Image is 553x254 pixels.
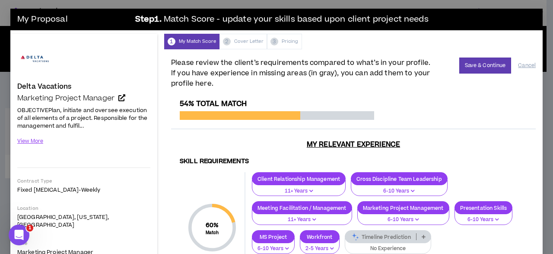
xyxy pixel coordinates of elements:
[171,58,454,89] span: Please review the client’s requirements compared to what’s in your profile. If you have experienc...
[17,11,130,28] h3: My Proposal
[257,187,340,195] p: 11+ Years
[357,209,449,225] button: 6-10 Years
[459,58,512,74] button: Save & Continue
[358,205,449,211] p: Marketing Project Management
[351,180,447,196] button: 6-10 Years
[180,99,247,109] span: 54% Total Match
[350,245,426,253] p: No Experience
[168,38,175,45] span: 1
[351,176,447,182] p: Cross Discipline Team Leadership
[26,225,33,231] span: 1
[17,134,43,149] button: View More
[252,180,346,196] button: 11+ Years
[460,216,507,224] p: 6-10 Years
[252,176,345,182] p: Client Relationship Management
[363,216,444,224] p: 6-10 Years
[17,178,150,184] p: Contract Type
[455,205,512,211] p: Presentation Skills
[252,234,294,240] p: MS Project
[171,140,536,149] h3: My Relevant Experience
[17,106,150,130] p: OBJECTIVEPlan, initiate and oversee execution of all elements of a project. Responsible for the m...
[164,13,429,26] span: Match Score - update your skills based upon client project needs
[9,225,29,245] iframe: Intercom live chat
[17,213,150,229] p: [GEOGRAPHIC_DATA], [US_STATE], [GEOGRAPHIC_DATA]
[300,234,339,240] p: Workfront
[252,238,295,254] button: 6-10 Years
[345,238,431,254] button: No Experience
[17,94,150,103] a: Marketing Project Manager
[454,209,513,225] button: 6-10 Years
[257,216,346,224] p: 11+ Years
[17,186,100,194] span: Fixed [MEDICAL_DATA] - weekly
[135,13,162,26] b: Step 1 .
[305,245,334,253] p: 2-5 Years
[257,245,289,253] p: 6-10 Years
[300,238,340,254] button: 2-5 Years
[17,93,114,103] span: Marketing Project Manager
[17,83,71,90] h4: Delta Vacations
[356,187,442,195] p: 6-10 Years
[17,240,150,247] p: Role
[17,205,150,212] p: Location
[252,209,352,225] button: 11+ Years
[518,58,536,73] button: Cancel
[206,221,219,230] span: 60 %
[345,234,416,240] p: Timeline Prediction
[180,158,527,166] h4: Skill Requirements
[206,230,219,236] small: Match
[164,34,219,49] div: My Match Score
[252,205,352,211] p: Meeting Facilitation / Management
